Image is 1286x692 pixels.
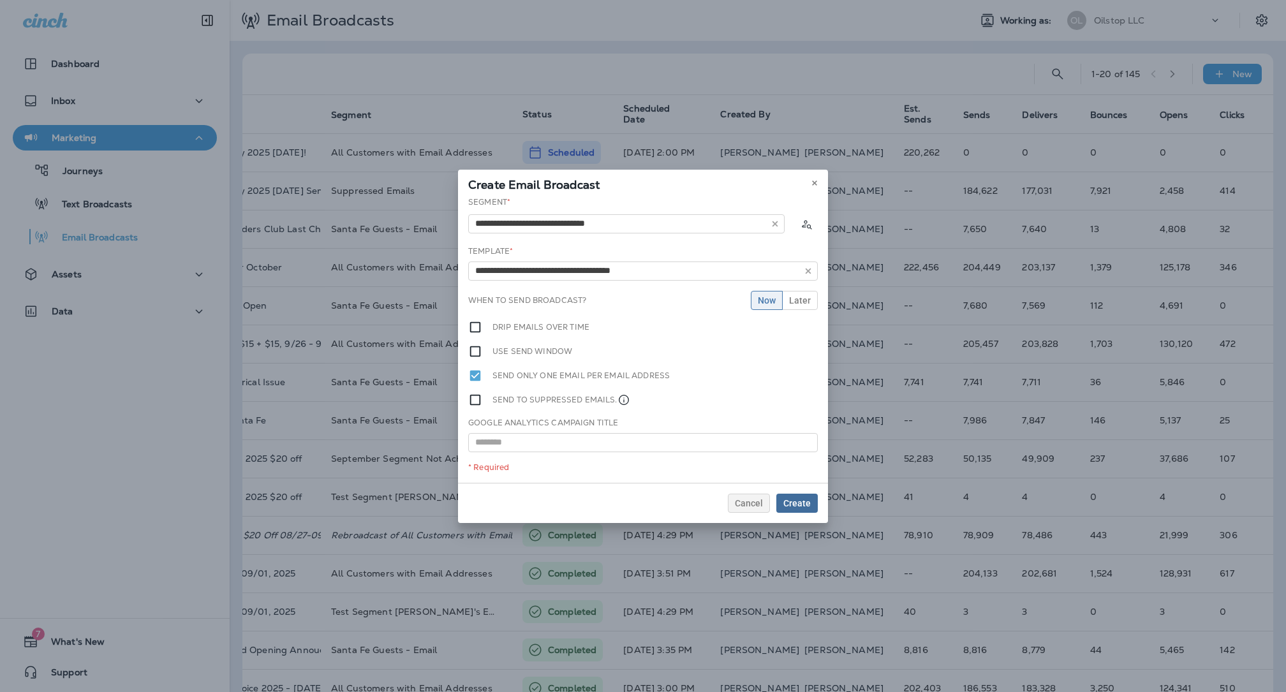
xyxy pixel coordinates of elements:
[783,499,811,508] span: Create
[735,499,763,508] span: Cancel
[468,295,586,306] label: When to send broadcast?
[468,197,510,207] label: Segment
[776,494,818,513] button: Create
[468,418,618,428] label: Google Analytics Campaign Title
[458,170,828,196] div: Create Email Broadcast
[492,393,630,407] label: Send to suppressed emails.
[468,462,818,473] div: * Required
[789,296,811,305] span: Later
[758,296,776,305] span: Now
[468,246,513,256] label: Template
[782,291,818,310] button: Later
[492,344,572,358] label: Use send window
[751,291,783,310] button: Now
[492,320,589,334] label: Drip emails over time
[795,212,818,235] button: Calculate the estimated number of emails to be sent based on selected segment. (This could take a...
[728,494,770,513] button: Cancel
[492,369,670,383] label: Send only one email per email address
